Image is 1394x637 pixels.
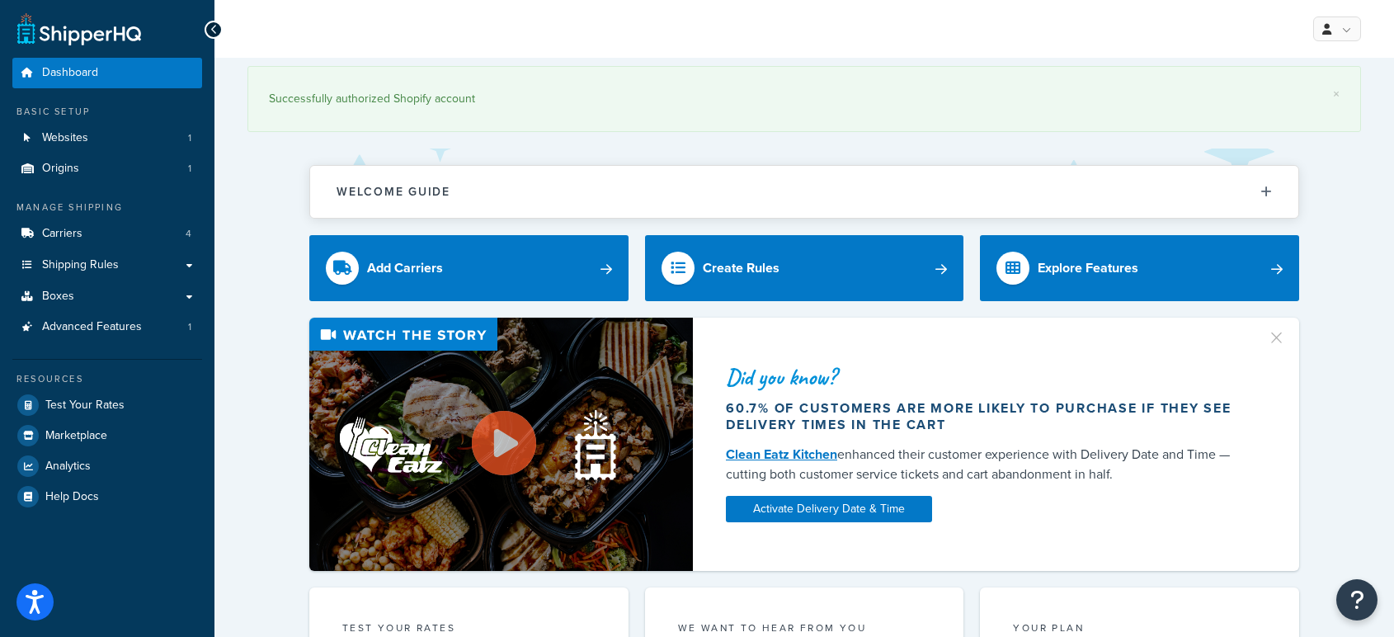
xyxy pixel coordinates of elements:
[42,227,82,241] span: Carriers
[12,451,202,481] a: Analytics
[45,429,107,443] span: Marketplace
[42,131,88,145] span: Websites
[726,496,932,522] a: Activate Delivery Date & Time
[726,400,1247,433] div: 60.7% of customers are more likely to purchase if they see delivery times in the cart
[12,219,202,249] a: Carriers4
[309,318,693,571] img: Video thumbnail
[337,186,450,198] h2: Welcome Guide
[703,257,779,280] div: Create Rules
[12,153,202,184] li: Origins
[12,372,202,386] div: Resources
[645,235,964,301] a: Create Rules
[12,312,202,342] li: Advanced Features
[42,66,98,80] span: Dashboard
[12,123,202,153] li: Websites
[1038,257,1138,280] div: Explore Features
[188,320,191,334] span: 1
[12,123,202,153] a: Websites1
[367,257,443,280] div: Add Carriers
[980,235,1299,301] a: Explore Features
[678,620,931,635] p: we want to hear from you
[12,219,202,249] li: Carriers
[309,235,629,301] a: Add Carriers
[188,162,191,176] span: 1
[12,421,202,451] a: Marketplace
[12,281,202,312] a: Boxes
[12,201,202,215] div: Manage Shipping
[12,250,202,281] a: Shipping Rules
[726,445,1247,484] div: enhanced their customer experience with Delivery Date and Time — cutting both customer service ti...
[1336,579,1378,620] button: Open Resource Center
[45,399,125,413] span: Test Your Rates
[310,166,1298,218] button: Welcome Guide
[12,482,202,512] a: Help Docs
[42,320,142,334] span: Advanced Features
[12,312,202,342] a: Advanced Features1
[12,390,202,420] a: Test Your Rates
[42,258,119,272] span: Shipping Rules
[42,162,79,176] span: Origins
[45,460,91,474] span: Analytics
[726,366,1247,389] div: Did you know?
[1333,87,1340,101] a: ×
[45,490,99,504] span: Help Docs
[726,445,837,464] a: Clean Eatz Kitchen
[12,58,202,88] a: Dashboard
[186,227,191,241] span: 4
[12,153,202,184] a: Origins1
[188,131,191,145] span: 1
[12,105,202,119] div: Basic Setup
[42,290,74,304] span: Boxes
[269,87,1340,111] div: Successfully authorized Shopify account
